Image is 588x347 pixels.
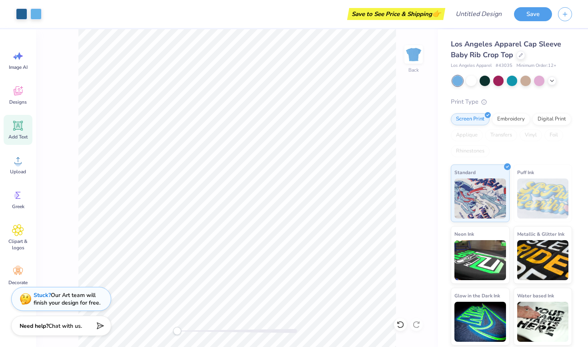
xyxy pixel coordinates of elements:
div: Screen Print [451,113,490,125]
div: Rhinestones [451,145,490,157]
img: Back [406,46,422,62]
div: Vinyl [520,129,542,141]
span: Image AI [9,64,28,70]
span: Upload [10,168,26,175]
span: Clipart & logos [5,238,31,251]
span: Designs [9,99,27,105]
div: Embroidery [492,113,530,125]
div: Print Type [451,97,572,106]
span: Water based Ink [517,291,554,300]
span: Glow in the Dark Ink [454,291,500,300]
div: Applique [451,129,483,141]
img: Neon Ink [454,240,506,280]
span: Puff Ink [517,168,534,177]
span: Minimum Order: 12 + [516,62,556,69]
strong: Stuck? [34,291,51,299]
div: Foil [544,129,563,141]
span: Los Angeles Apparel [451,62,492,69]
span: 👉 [432,9,441,18]
span: Metallic & Glitter Ink [517,230,564,238]
div: Accessibility label [173,327,181,335]
div: Our Art team will finish your design for free. [34,291,100,307]
span: Add Text [8,134,28,140]
span: Decorate [8,279,28,286]
button: Save [514,7,552,21]
span: Standard [454,168,476,177]
input: Untitled Design [449,6,508,22]
img: Puff Ink [517,179,569,219]
img: Glow in the Dark Ink [454,302,506,342]
div: Back [408,66,419,74]
div: Transfers [485,129,517,141]
img: Metallic & Glitter Ink [517,240,569,280]
div: Save to See Price & Shipping [349,8,443,20]
div: Digital Print [532,113,571,125]
img: Water based Ink [517,302,569,342]
span: Greek [12,203,24,210]
strong: Need help? [20,322,48,330]
span: Neon Ink [454,230,474,238]
img: Standard [454,179,506,219]
span: # 43035 [496,62,512,69]
span: Chat with us. [48,322,82,330]
span: Los Angeles Apparel Cap Sleeve Baby Rib Crop Top [451,39,561,60]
